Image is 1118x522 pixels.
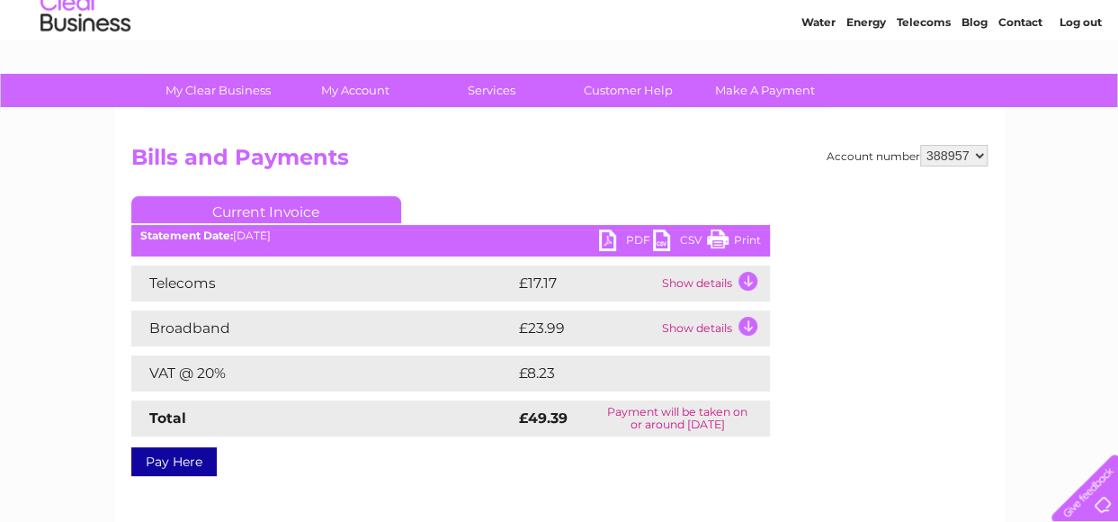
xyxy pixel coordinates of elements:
[140,229,233,242] b: Statement Date:
[1059,76,1101,90] a: Log out
[586,400,770,436] td: Payment will be taken on or around [DATE]
[599,229,653,256] a: PDF
[653,229,707,256] a: CSV
[519,409,568,427] strong: £49.39
[131,145,988,179] h2: Bills and Payments
[144,74,292,107] a: My Clear Business
[149,409,186,427] strong: Total
[657,310,770,346] td: Show details
[779,9,903,31] a: 0333 014 3131
[554,74,702,107] a: Customer Help
[131,196,401,223] a: Current Invoice
[897,76,951,90] a: Telecoms
[707,229,761,256] a: Print
[135,10,985,87] div: Clear Business is a trading name of Verastar Limited (registered in [GEOGRAPHIC_DATA] No. 3667643...
[131,355,514,391] td: VAT @ 20%
[131,229,770,242] div: [DATE]
[514,310,657,346] td: £23.99
[827,145,988,166] div: Account number
[514,355,728,391] td: £8.23
[131,310,514,346] td: Broadband
[514,265,657,301] td: £17.17
[417,74,566,107] a: Services
[131,447,217,476] a: Pay Here
[40,47,131,102] img: logo.png
[998,76,1042,90] a: Contact
[801,76,836,90] a: Water
[657,265,770,301] td: Show details
[691,74,839,107] a: Make A Payment
[281,74,429,107] a: My Account
[131,265,514,301] td: Telecoms
[846,76,886,90] a: Energy
[961,76,988,90] a: Blog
